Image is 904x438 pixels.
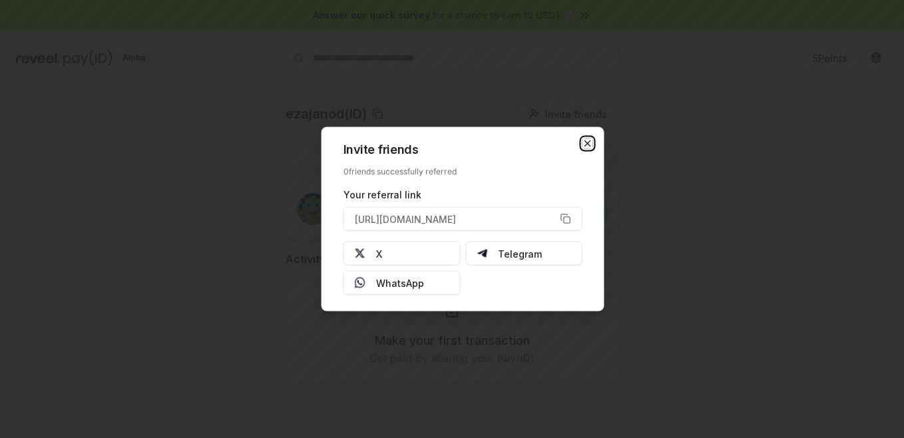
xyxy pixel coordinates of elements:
div: 0 friends successfully referred [343,166,582,177]
button: [URL][DOMAIN_NAME] [343,207,582,231]
img: Whatsapp [355,278,365,288]
img: X [355,248,365,259]
div: Your referral link [343,188,582,202]
span: [URL][DOMAIN_NAME] [355,212,456,226]
button: X [343,242,461,266]
img: Telegram [477,248,487,259]
h2: Invite friends [343,144,582,156]
button: WhatsApp [343,271,461,295]
button: Telegram [465,242,582,266]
